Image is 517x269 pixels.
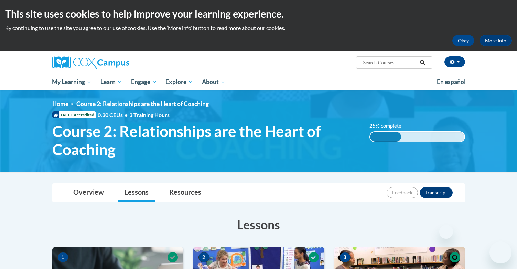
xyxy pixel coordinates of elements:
[66,184,111,202] a: Overview
[125,111,128,118] span: •
[165,78,193,86] span: Explore
[5,7,512,21] h2: This site uses cookies to help improve your learning experience.
[198,252,209,262] span: 2
[489,241,511,263] iframe: Button to launch messaging window
[162,184,208,202] a: Resources
[444,56,465,67] button: Account Settings
[437,78,466,85] span: En español
[76,100,209,107] span: Course 2: Relationships are the Heart of Coaching
[129,111,170,118] span: 3 Training Hours
[420,187,453,198] button: Transcript
[340,252,351,262] span: 3
[52,56,129,69] img: Cox Campus
[452,35,474,46] button: Okay
[131,78,157,86] span: Engage
[52,122,359,159] span: Course 2: Relationships are the Heart of Coaching
[100,78,122,86] span: Learn
[197,74,230,90] a: About
[52,216,465,233] h3: Lessons
[52,78,91,86] span: My Learning
[161,74,197,90] a: Explore
[127,74,161,90] a: Engage
[432,75,470,89] a: En español
[52,111,96,118] span: IACET Accredited
[42,74,475,90] div: Main menu
[118,184,155,202] a: Lessons
[48,74,96,90] a: My Learning
[96,74,127,90] a: Learn
[369,122,409,130] label: 25% complete
[480,35,512,46] a: More Info
[5,24,512,32] p: By continuing to use the site you agree to our use of cookies. Use the ‘More info’ button to read...
[98,111,129,119] span: 0.30 CEUs
[387,187,418,198] button: Feedback
[52,56,183,69] a: Cox Campus
[52,100,68,107] a: Home
[362,58,417,67] input: Search Courses
[57,252,68,262] span: 1
[417,58,428,67] button: Search
[202,78,225,86] span: About
[370,132,401,142] div: 33%
[439,225,453,239] iframe: Close message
